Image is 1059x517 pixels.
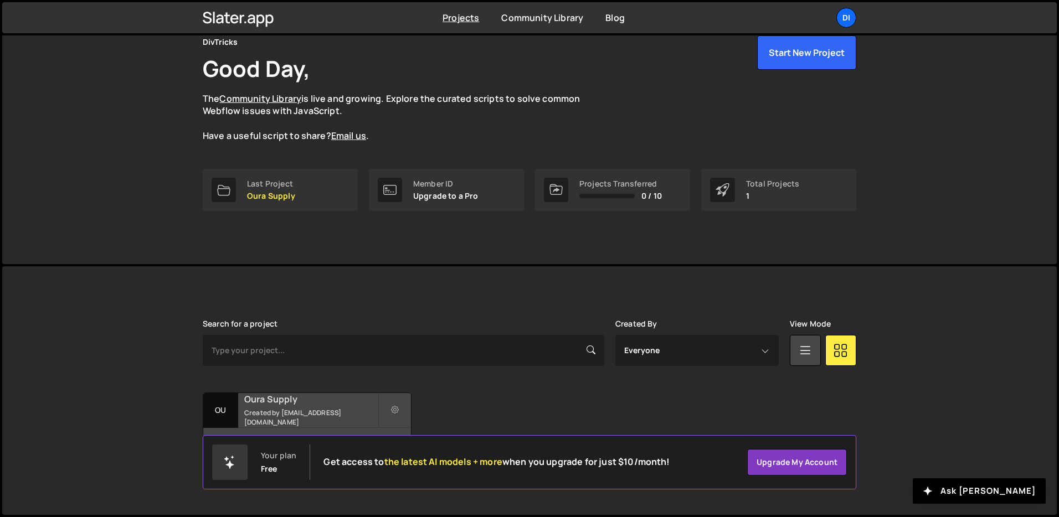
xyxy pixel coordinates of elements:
a: Community Library [501,12,583,24]
label: View Mode [790,319,831,328]
h1: Good Day, [203,53,310,84]
h2: Get access to when you upgrade for just $10/month! [323,457,670,467]
div: Projects Transferred [579,179,662,188]
a: Ou Oura Supply Created by [EMAIL_ADDRESS][DOMAIN_NAME] 89 pages, last updated by [DATE] [203,392,412,462]
div: DivTricks [203,35,238,49]
a: Upgrade my account [747,449,847,475]
a: Blog [605,12,625,24]
div: 89 pages, last updated by [DATE] [203,428,411,461]
label: Created By [615,319,657,328]
div: Member ID [413,179,479,188]
button: Ask [PERSON_NAME] [913,478,1046,504]
span: 0 / 10 [641,192,662,200]
a: Di [836,8,856,28]
div: Last Project [247,179,295,188]
p: The is live and growing. Explore the curated scripts to solve common Webflow issues with JavaScri... [203,92,602,142]
h2: Oura Supply [244,393,378,405]
div: Free [261,464,277,473]
button: Start New Project [757,35,856,70]
a: Projects [443,12,479,24]
a: Last Project Oura Supply [203,169,358,211]
div: Total Projects [746,179,799,188]
span: the latest AI models + more [384,456,502,468]
a: Community Library [219,92,301,105]
label: Search for a project [203,319,277,328]
p: Oura Supply [247,192,295,200]
a: Email us [331,130,366,142]
div: Your plan [261,451,296,460]
p: 1 [746,192,799,200]
input: Type your project... [203,335,604,366]
div: Ou [203,393,238,428]
small: Created by [EMAIL_ADDRESS][DOMAIN_NAME] [244,408,378,427]
p: Upgrade to a Pro [413,192,479,200]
